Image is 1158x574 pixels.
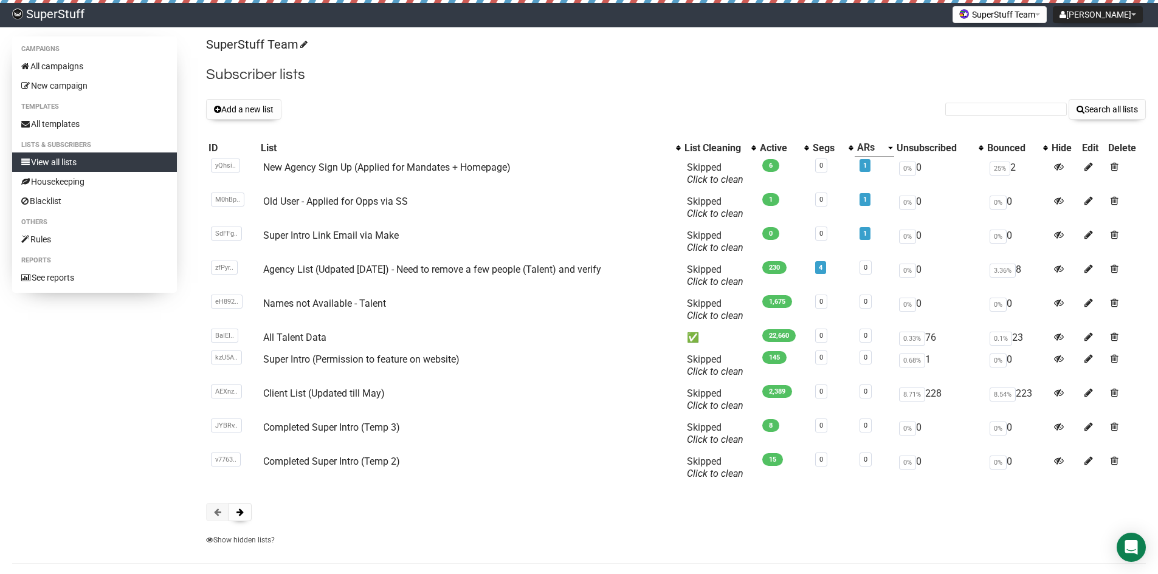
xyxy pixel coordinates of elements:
a: 0 [819,422,823,429]
div: ID [209,142,257,154]
span: BaIEI.. [211,329,238,343]
td: 0 [894,157,985,191]
button: SuperStuff Team [953,6,1047,23]
a: 0 [864,422,867,429]
a: Click to clean [687,400,743,411]
div: Delete [1108,142,1143,154]
a: New campaign [12,76,177,95]
a: Click to clean [687,174,743,185]
span: M0hBp.. [211,193,244,207]
span: Skipped [687,422,743,445]
span: 0% [990,422,1007,436]
td: 0 [894,417,985,451]
span: 2,389 [762,385,792,398]
th: List: No sort applied, activate to apply an ascending sort [258,139,682,157]
div: Open Intercom Messenger [1117,533,1146,562]
td: 223 [985,383,1049,417]
a: SuperStuff Team [206,37,306,52]
div: Active [760,142,798,154]
a: Completed Super Intro (Temp 2) [263,456,400,467]
td: 2 [985,157,1049,191]
a: All campaigns [12,56,177,76]
th: List Cleaning: No sort applied, activate to apply an ascending sort [682,139,757,157]
div: Segs [813,142,843,154]
span: 8 [762,419,779,432]
span: 3.36% [990,264,1016,278]
a: 0 [819,388,823,395]
span: yQhsi.. [211,159,240,173]
span: 0.1% [990,332,1012,346]
li: Lists & subscribers [12,138,177,152]
td: 0 [894,259,985,293]
a: Click to clean [687,310,743,321]
a: 0 [864,264,867,272]
li: Reports [12,253,177,268]
span: 1,675 [762,295,792,308]
a: Click to clean [687,208,743,219]
a: Show hidden lists? [206,536,275,544]
th: Bounced: No sort applied, activate to apply an ascending sort [985,139,1049,157]
td: 0 [894,225,985,259]
td: 0 [985,349,1049,383]
td: 0 [985,293,1049,327]
span: Skipped [687,230,743,253]
span: kzU5A.. [211,350,242,364]
span: v7763.. [211,453,241,466]
span: Skipped [687,388,743,411]
span: 0% [899,162,916,176]
span: 145 [762,351,787,364]
a: 0 [864,354,867,361]
span: eH892.. [211,295,243,309]
a: Client List (Updated till May) [263,388,385,399]
span: 230 [762,261,787,274]
a: 0 [819,196,823,203]
span: 22,660 [762,329,796,342]
span: zfPyr.. [211,261,238,275]
div: List [261,142,670,154]
span: 0% [899,456,916,470]
a: 1 [863,196,867,203]
span: 0.33% [899,332,925,346]
span: 6 [762,159,779,172]
a: Super Intro Link Email via Make [263,230,399,241]
h2: Subscriber lists [206,64,1146,86]
button: Search all lists [1069,99,1146,120]
span: 0% [899,422,916,436]
span: 0% [990,196,1007,210]
span: 0% [990,354,1007,367]
td: 0 [985,417,1049,451]
a: Click to clean [687,366,743,377]
span: JYBRv.. [211,419,242,432]
span: 8.54% [990,388,1016,401]
li: Others [12,215,177,230]
td: 228 [894,383,985,417]
div: List Cleaning [684,142,745,154]
span: Skipped [687,456,743,479]
td: 0 [985,225,1049,259]
a: 0 [819,230,823,237]
td: 23 [985,327,1049,349]
td: 0 [985,191,1049,225]
a: 0 [819,456,823,463]
span: 1 [762,193,779,206]
img: favicons [959,9,969,19]
a: 0 [864,456,867,463]
span: 0.68% [899,354,925,367]
th: Edit: No sort applied, sorting is disabled [1080,139,1106,157]
span: SdFFg.. [211,227,242,241]
td: 1 [894,349,985,383]
button: Add a new list [206,99,281,120]
th: Hide: No sort applied, sorting is disabled [1049,139,1080,157]
a: See reports [12,268,177,287]
div: ARs [857,142,882,154]
td: 0 [894,191,985,225]
div: Edit [1082,142,1103,154]
th: Delete: No sort applied, sorting is disabled [1106,139,1146,157]
a: Agency List (Udpated [DATE]) - Need to remove a few people (Talent) and verify [263,264,601,275]
li: Templates [12,100,177,114]
td: 8 [985,259,1049,293]
span: Skipped [687,298,743,321]
span: AEXnz.. [211,384,242,398]
td: ✅ [682,327,757,349]
span: 25% [990,162,1010,176]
